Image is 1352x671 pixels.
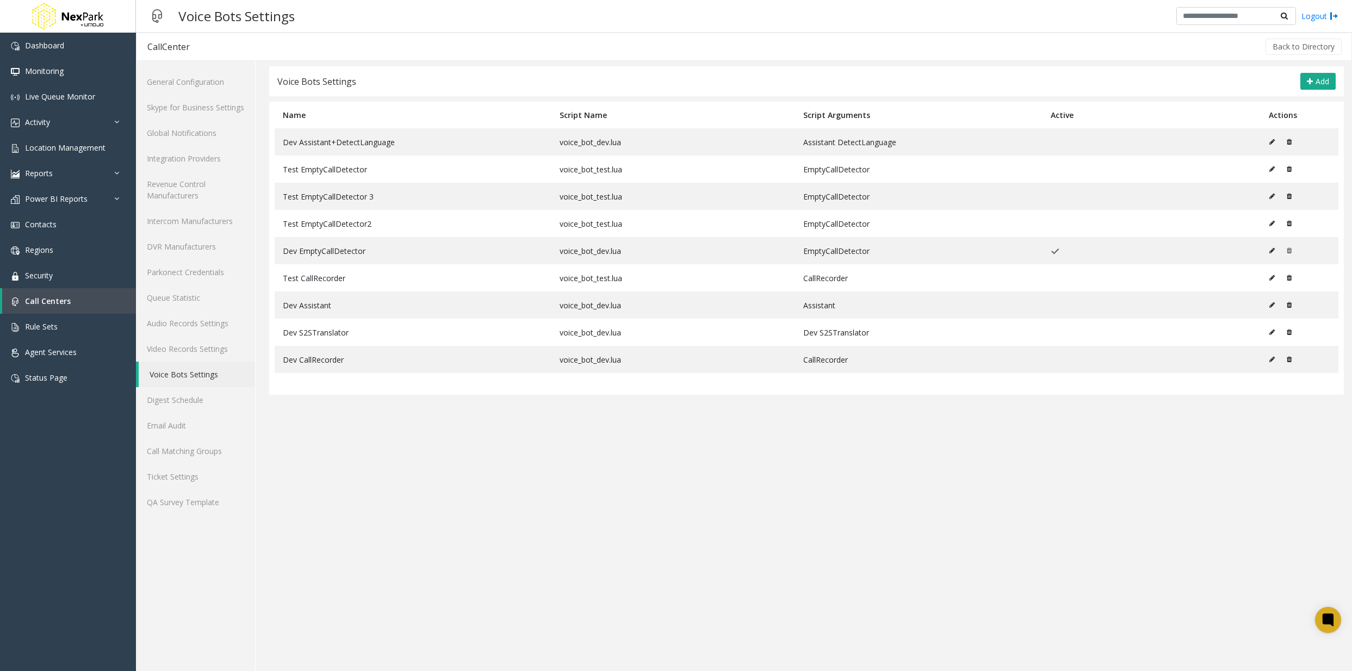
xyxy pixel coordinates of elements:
[1330,10,1338,22] img: logout
[277,74,356,89] div: Voice Bots Settings
[136,95,255,120] a: Skype for Business Settings
[11,374,20,383] img: 'icon'
[136,387,255,413] a: Digest Schedule
[275,291,551,319] td: Dev Assistant
[11,349,20,357] img: 'icon'
[136,208,255,234] a: Intercom Manufacturers
[11,119,20,127] img: 'icon'
[275,128,551,156] td: Dev Assistant+DetectLanguage
[795,128,1043,156] td: Assistant DetectLanguage
[136,310,255,336] a: Audio Records Settings
[275,319,551,346] td: Dev S2STranslator
[795,346,1043,373] td: CallRecorder
[25,142,106,153] span: Location Management
[1261,102,1338,128] th: Actions
[136,285,255,310] a: Queue Statistic
[136,234,255,259] a: DVR Manufacturers
[795,264,1043,291] td: CallRecorder
[136,336,255,362] a: Video Records Settings
[551,237,795,264] td: voice_bot_dev.lua
[551,291,795,319] td: voice_bot_dev.lua
[11,246,20,255] img: 'icon'
[551,319,795,346] td: voice_bot_dev.lua
[2,288,136,314] a: Call Centers
[147,3,168,29] img: pageIcon
[795,319,1043,346] td: Dev S2STranslator
[795,102,1043,128] th: Script Arguments
[25,168,53,178] span: Reports
[275,264,551,291] td: Test CallRecorder
[136,120,255,146] a: Global Notifications
[25,219,57,229] span: Contacts
[1300,73,1336,90] button: Add
[11,67,20,76] img: 'icon'
[1051,247,1060,256] img: check
[25,296,71,306] span: Call Centers
[11,144,20,153] img: 'icon'
[11,42,20,51] img: 'icon'
[25,347,77,357] span: Agent Services
[1301,10,1338,22] a: Logout
[25,372,67,383] span: Status Page
[136,259,255,285] a: Parkonect Credentials
[11,297,20,306] img: 'icon'
[275,183,551,210] td: Test EmptyCallDetector 3
[275,210,551,237] td: Test EmptyCallDetector2
[147,40,190,54] div: CallCenter
[1266,39,1342,55] button: Back to Directory
[25,245,53,255] span: Regions
[795,210,1043,237] td: EmptyCallDetector
[795,291,1043,319] td: Assistant
[795,183,1043,210] td: EmptyCallDetector
[136,146,255,171] a: Integration Providers
[25,194,88,204] span: Power BI Reports
[136,171,255,208] a: Revenue Control Manufacturers
[139,362,255,387] a: Voice Bots Settings
[11,170,20,178] img: 'icon'
[795,156,1043,183] td: EmptyCallDetector
[11,221,20,229] img: 'icon'
[1281,243,1292,259] button: An active VoiceBot cannot be deleted.
[136,413,255,438] a: Email Audit
[1043,102,1261,128] th: Active
[11,195,20,204] img: 'icon'
[275,102,551,128] th: Name
[275,346,551,373] td: Dev CallRecorder
[136,69,255,95] a: General Configuration
[136,489,255,515] a: QA Survey Template
[25,117,50,127] span: Activity
[275,156,551,183] td: Test EmptyCallDetector
[795,237,1043,264] td: EmptyCallDetector
[551,102,795,128] th: Script Name
[1316,76,1329,86] span: Add
[25,66,64,76] span: Monitoring
[136,438,255,464] a: Call Matching Groups
[25,40,64,51] span: Dashboard
[551,264,795,291] td: voice_bot_test.lua
[551,210,795,237] td: voice_bot_test.lua
[551,128,795,156] td: voice_bot_dev.lua
[173,3,300,29] h3: Voice Bots Settings
[11,323,20,332] img: 'icon'
[551,346,795,373] td: voice_bot_dev.lua
[551,156,795,183] td: voice_bot_test.lua
[25,321,58,332] span: Rule Sets
[25,91,95,102] span: Live Queue Monitor
[11,272,20,281] img: 'icon'
[275,237,551,264] td: Dev EmptyCallDetector
[551,183,795,210] td: voice_bot_test.lua
[136,464,255,489] a: Ticket Settings
[25,270,53,281] span: Security
[11,93,20,102] img: 'icon'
